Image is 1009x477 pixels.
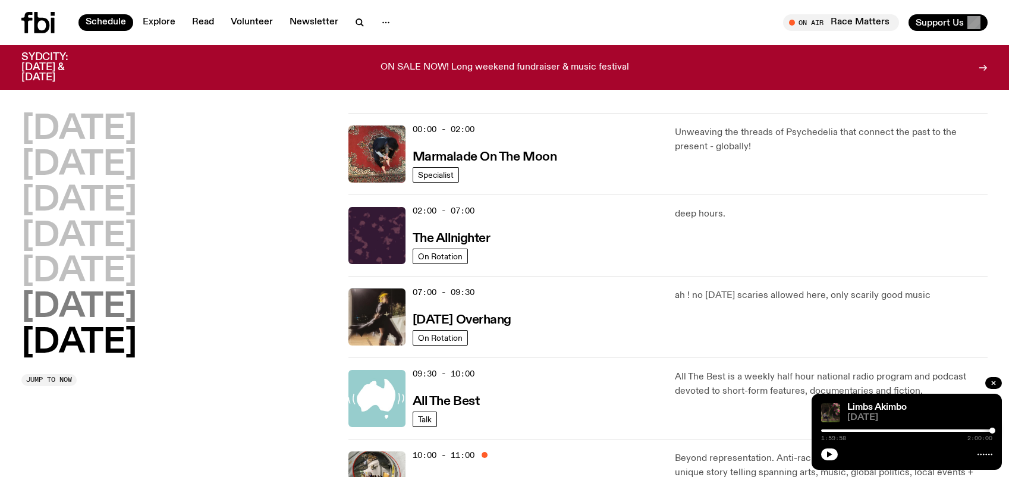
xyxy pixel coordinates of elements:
[413,450,474,461] span: 10:00 - 11:00
[413,368,474,379] span: 09:30 - 10:00
[783,14,899,31] button: On AirRace Matters
[21,52,98,83] h3: SYDCITY: [DATE] & [DATE]
[909,14,988,31] button: Support Us
[418,333,463,342] span: On Rotation
[21,291,137,324] button: [DATE]
[381,62,629,73] p: ON SALE NOW! Long weekend fundraiser & music festival
[413,330,468,346] a: On Rotation
[675,125,988,154] p: Unweaving the threads of Psychedelia that connect the past to the present - globally!
[21,255,137,288] button: [DATE]
[21,149,137,182] button: [DATE]
[413,412,437,427] a: Talk
[413,124,474,135] span: 00:00 - 02:00
[136,14,183,31] a: Explore
[821,403,840,422] img: Jackson sits at an outdoor table, legs crossed and gazing at a black and brown dog also sitting a...
[21,327,137,360] button: [DATE]
[418,415,432,423] span: Talk
[675,370,988,398] p: All The Best is a weekly half hour national radio program and podcast devoted to short-form featu...
[21,113,137,146] button: [DATE]
[847,413,992,422] span: [DATE]
[413,151,557,164] h3: Marmalade On The Moon
[675,207,988,221] p: deep hours.
[413,149,557,164] a: Marmalade On The Moon
[413,393,480,408] a: All The Best
[413,396,480,408] h3: All The Best
[418,252,463,261] span: On Rotation
[413,205,474,216] span: 02:00 - 07:00
[967,435,992,441] span: 2:00:00
[26,376,72,383] span: Jump to now
[413,287,474,298] span: 07:00 - 09:30
[821,435,846,441] span: 1:59:58
[413,312,511,327] a: [DATE] Overhang
[413,233,491,245] h3: The Allnighter
[282,14,345,31] a: Newsletter
[78,14,133,31] a: Schedule
[847,403,907,412] a: Limbs Akimbo
[185,14,221,31] a: Read
[418,170,454,179] span: Specialist
[348,125,406,183] img: Tommy - Persian Rug
[224,14,280,31] a: Volunteer
[675,288,988,303] p: ah ! no [DATE] scaries allowed here, only scarily good music
[413,249,468,264] a: On Rotation
[21,184,137,218] button: [DATE]
[21,220,137,253] button: [DATE]
[413,167,459,183] a: Specialist
[21,374,77,386] button: Jump to now
[413,230,491,245] a: The Allnighter
[916,17,964,28] span: Support Us
[413,314,511,327] h3: [DATE] Overhang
